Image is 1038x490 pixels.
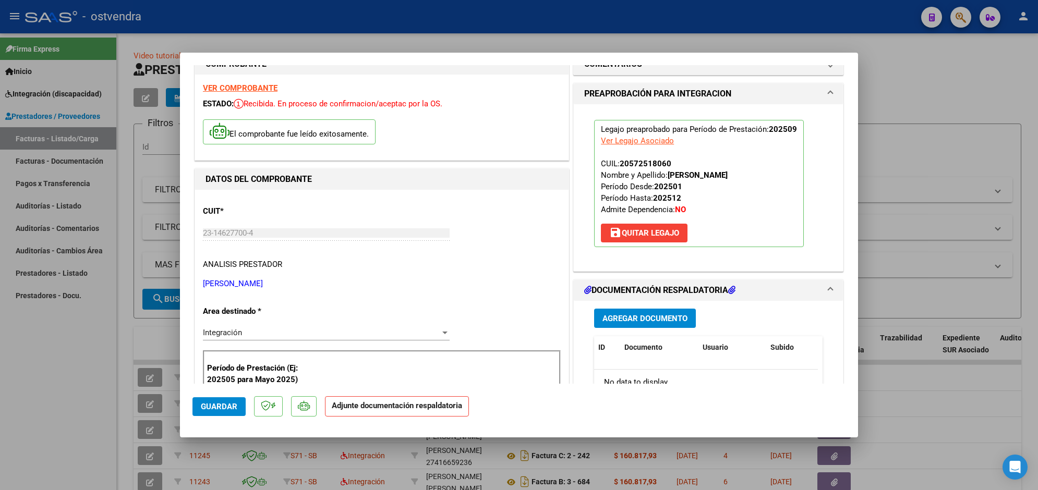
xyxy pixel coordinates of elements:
[207,362,312,386] p: Período de Prestación (Ej: 202505 para Mayo 2025)
[594,336,620,359] datatable-header-cell: ID
[766,336,818,359] datatable-header-cell: Subido
[654,182,682,191] strong: 202501
[201,402,237,411] span: Guardar
[594,309,696,328] button: Agregar Documento
[203,83,277,93] a: VER COMPROBANTE
[601,159,728,214] span: CUIL: Nombre y Apellido: Período Desde: Período Hasta: Admite Dependencia:
[675,205,686,214] strong: NO
[203,259,282,271] div: ANALISIS PRESTADOR
[769,125,797,134] strong: 202509
[620,158,671,169] div: 20572518060
[609,226,622,239] mat-icon: save
[574,83,843,104] mat-expansion-panel-header: PREAPROBACIÓN PARA INTEGRACION
[598,343,605,351] span: ID
[332,401,462,410] strong: Adjunte documentación respaldatoria
[698,336,766,359] datatable-header-cell: Usuario
[574,104,843,271] div: PREAPROBACIÓN PARA INTEGRACION
[584,284,735,297] h1: DOCUMENTACIÓN RESPALDATORIA
[203,205,310,217] p: CUIT
[1003,455,1028,480] div: Open Intercom Messenger
[770,343,794,351] span: Subido
[601,224,687,242] button: Quitar Legajo
[584,88,731,100] h1: PREAPROBACIÓN PARA INTEGRACION
[594,370,818,396] div: No data to display
[203,99,234,108] span: ESTADO:
[203,328,242,337] span: Integración
[192,397,246,416] button: Guardar
[574,280,843,301] mat-expansion-panel-header: DOCUMENTACIÓN RESPALDATORIA
[620,336,698,359] datatable-header-cell: Documento
[668,170,728,180] strong: [PERSON_NAME]
[653,193,681,203] strong: 202512
[206,59,267,69] strong: COMPROBANTE
[203,119,376,145] p: El comprobante fue leído exitosamente.
[703,343,728,351] span: Usuario
[203,305,310,317] p: Area destinado *
[234,99,442,108] span: Recibida. En proceso de confirmacion/aceptac por la OS.
[601,135,674,146] div: Ver Legajo Asociado
[609,228,679,238] span: Quitar Legajo
[203,278,561,290] p: [PERSON_NAME]
[206,174,312,184] strong: DATOS DEL COMPROBANTE
[594,120,804,247] p: Legajo preaprobado para Período de Prestación:
[624,343,662,351] span: Documento
[602,314,687,323] span: Agregar Documento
